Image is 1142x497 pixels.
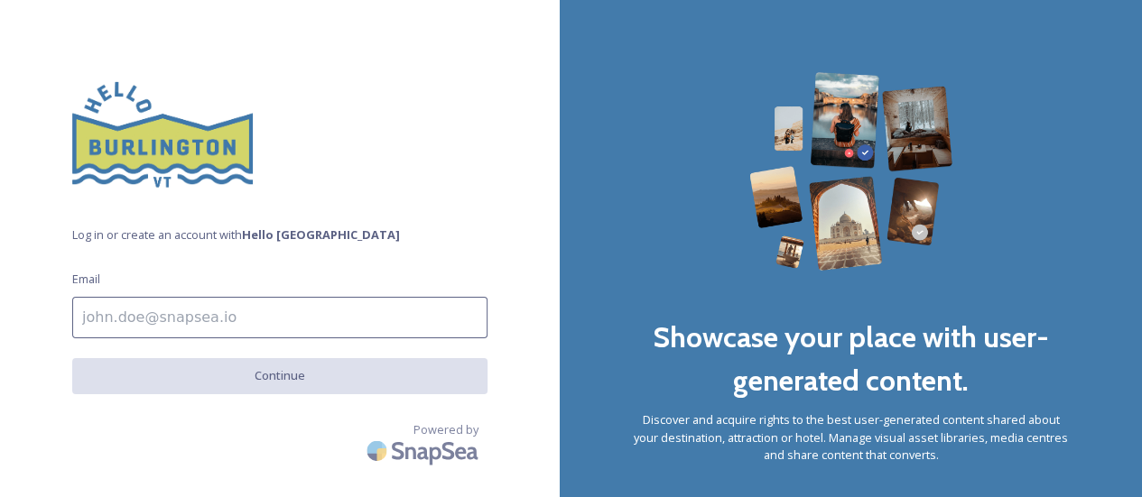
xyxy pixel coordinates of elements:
span: Discover and acquire rights to the best user-generated content shared about your destination, att... [632,411,1070,464]
img: 63b42ca75bacad526042e722_Group%20154-p-800.png [749,72,952,271]
input: john.doe@snapsea.io [72,297,487,338]
strong: Hello [GEOGRAPHIC_DATA] [242,226,400,243]
button: Continue [72,358,487,393]
img: Hello-Burlington.jpg [72,72,253,199]
img: SnapSea Logo [361,429,487,472]
span: Log in or create an account with [72,226,487,244]
span: Powered by [413,421,478,438]
span: Email [72,271,100,288]
h2: Showcase your place with user-generated content. [632,316,1070,402]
